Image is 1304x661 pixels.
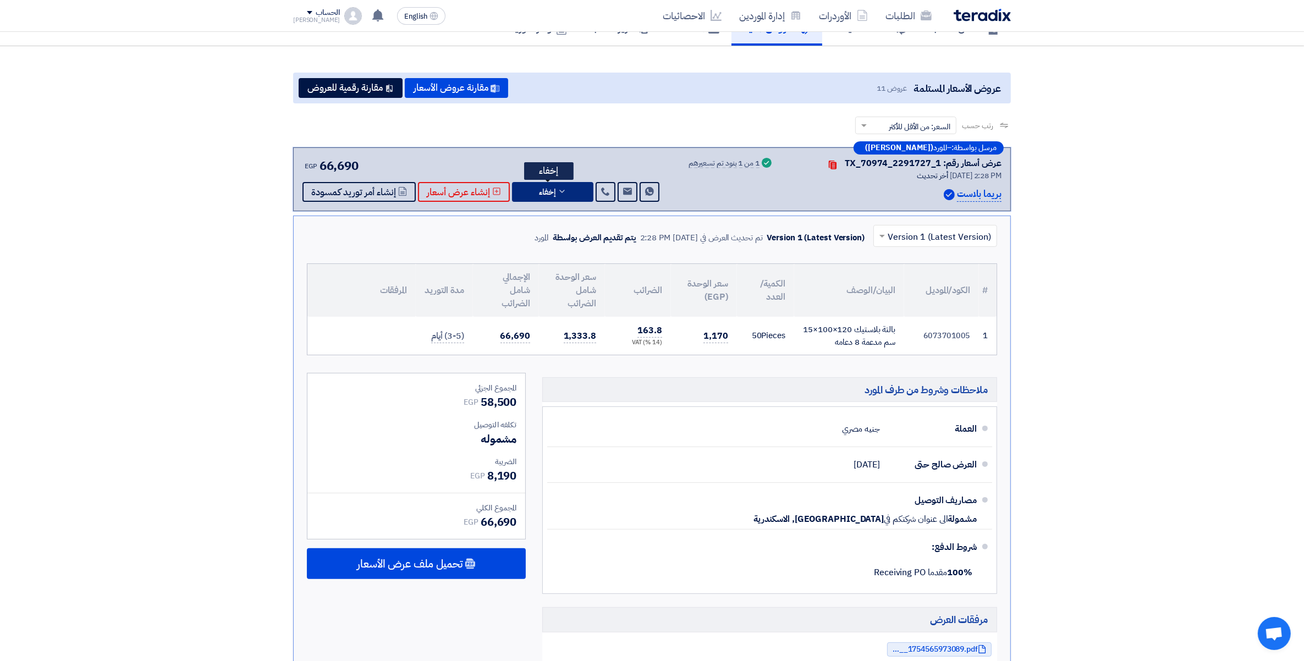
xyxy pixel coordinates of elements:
[316,419,516,431] div: تكلفه التوصيل
[293,17,340,23] div: [PERSON_NAME]
[637,324,662,338] span: 163.8
[889,416,977,442] div: العملة
[539,188,555,196] span: إخفاء
[887,642,992,657] a: PPAugV__1754565973089.pdf
[418,182,510,202] button: إنشاء عرض أسعار
[954,9,1011,21] img: Teradix logo
[931,21,999,34] h5: ملخص الطلب
[524,162,574,180] div: إخفاء
[904,264,979,317] th: الكود/الموديل
[834,21,907,34] h5: حائط التحديثات
[753,514,884,525] span: [GEOGRAPHIC_DATA], الاسكندرية
[865,144,933,152] b: ([PERSON_NAME])
[948,514,977,525] span: مشمولة
[842,418,880,439] div: جنيه مصري
[470,470,485,482] span: EGP
[510,21,567,34] h5: أوامر التوريد
[752,329,762,341] span: 50
[535,232,548,244] div: المورد
[473,264,539,317] th: الإجمالي شامل الضرائب
[539,264,605,317] th: سعر الوحدة شامل الضرائب
[307,264,416,317] th: المرفقات
[405,78,508,98] button: مقارنة عروض الأسعار
[889,451,977,478] div: العرض صالح حتى
[311,188,396,196] span: إنشاء أمر توريد كمسودة
[979,264,997,317] th: #
[744,21,810,34] h5: العروض الماليه
[564,329,596,343] span: 1,333.8
[344,7,362,25] img: profile_test.png
[427,188,490,196] span: إنشاء عرض أسعار
[553,232,636,244] div: يتم تقديم العرض بواسطة
[703,329,728,343] span: 1,170
[794,264,904,317] th: البيان/الوصف
[957,187,1002,202] p: بريما بلاست
[854,459,880,470] span: [DATE]
[950,170,1002,181] span: [DATE] 2:28 PM
[689,159,760,168] div: 1 من 1 بنود تم تسعيرهم
[404,13,427,20] span: English
[877,3,940,29] a: الطلبات
[316,456,516,467] div: الضريبة
[904,317,979,355] td: 6073701005
[730,3,810,29] a: إدارة الموردين
[302,182,416,202] button: إنشاء أمر توريد كمسودة
[316,502,516,514] div: المجموع الكلي
[481,514,516,530] span: 66,690
[890,645,978,653] span: PPAugV__1754565973089.pdf
[654,3,730,29] a: الاحصائيات
[874,566,972,579] span: مقدما Receiving PO
[889,487,977,514] div: مصاريف التوصيل
[357,559,463,569] span: تحميل ملف عرض الأسعار
[542,377,997,402] h5: ملاحظات وشروط من طرف المورد
[316,8,339,18] div: الحساب
[947,566,972,579] strong: 100%
[979,317,997,355] td: 1
[1258,617,1291,650] a: Open chat
[854,141,1004,155] div: –
[591,21,649,34] h5: تقرير الطلب
[397,7,445,25] button: English
[542,607,997,632] h5: مرفقات العرض
[416,264,473,317] th: مدة التوريد
[487,467,517,484] span: 8,190
[671,264,737,317] th: سعر الوحدة (EGP)
[845,157,1002,170] div: عرض أسعار رقم: TX_70974_2291727_1
[917,170,948,181] span: أخر تحديث
[962,120,993,131] span: رتب حسب
[640,232,763,244] div: تم تحديث العرض في [DATE] 2:28 PM
[305,161,317,171] span: EGP
[884,514,948,525] span: الى عنوان شركتكم في
[803,323,895,348] div: بالتة بلاستيك 120×100×15 سم مدعمة 8 دعامه
[320,157,359,175] span: 66,690
[500,329,530,343] span: 66,690
[512,182,593,202] button: إخفاء
[889,121,950,133] span: السعر: من الأقل للأكثر
[316,382,516,394] div: المجموع الجزئي
[481,431,516,447] span: مشموله
[767,232,865,244] div: Version 1 (Latest Version)
[299,78,403,98] button: مقارنة رقمية للعروض
[944,189,955,200] img: Verified Account
[914,81,1001,96] span: عروض الأسعار المستلمة
[951,144,997,152] span: مرسل بواسطة:
[464,516,478,528] span: EGP
[877,82,907,94] span: عروض 11
[737,264,794,317] th: الكمية/العدد
[933,144,947,152] span: المورد
[481,394,516,410] span: 58,500
[673,21,719,34] h5: المحادثات
[810,3,877,29] a: الأوردرات
[565,534,977,560] div: شروط الدفع:
[605,264,671,317] th: الضرائب
[614,338,662,348] div: (14 %) VAT
[431,329,464,343] span: (3-5) أيام
[464,396,478,408] span: EGP
[737,317,794,355] td: Pieces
